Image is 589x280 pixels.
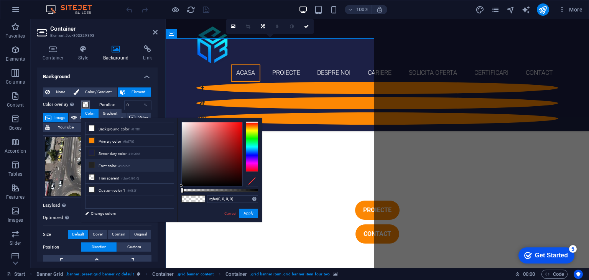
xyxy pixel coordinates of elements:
[241,19,255,34] a: Crop mode
[285,19,299,34] a: Greyscale
[506,5,515,14] button: navigator
[81,109,99,118] div: Color
[50,32,142,39] h3: Element #ed-893229393
[6,4,62,20] div: Get Started 5 items remaining, 0% complete
[491,5,500,14] button: pages
[545,270,564,279] span: Code
[558,6,582,13] span: More
[43,201,81,210] label: Lazyload
[182,196,193,202] span: #000000
[52,123,79,132] span: YouTube
[538,5,547,14] i: Publish
[43,243,81,252] label: Position
[541,270,568,279] button: Code
[86,122,174,135] li: Background color
[127,113,151,122] button: Video
[128,152,140,157] small: #1c2045
[491,5,500,14] i: Pages (Ctrl+Alt+S)
[506,5,515,14] i: Navigator
[193,196,205,202] span: #000000
[36,270,63,279] span: Click to select. Double-click to edit
[86,135,174,147] li: Primary color
[118,87,151,97] button: Element
[137,272,140,276] i: This element is a customizable preset
[574,270,583,279] button: Usercentrics
[99,103,124,107] label: Parallax
[81,242,117,252] button: Direction
[8,217,23,223] p: Images
[140,100,151,110] div: %
[97,45,138,61] h4: Background
[152,270,174,279] span: Click to select. Double-click to edit
[43,213,81,222] label: Optimized
[52,87,69,97] span: None
[130,230,151,239] button: Original
[239,209,258,218] button: Apply
[81,209,170,218] a: Change colors
[186,5,195,14] i: Reload page
[43,87,71,97] button: None
[23,8,56,15] div: Get Started
[43,123,81,132] button: YouTube
[86,184,174,196] li: Custom color 1
[137,45,158,61] h4: Link
[6,270,25,279] a: Click to cancel selection. Double-click to open Pages
[475,5,484,14] i: Design (Ctrl+Alt+Y)
[112,230,125,239] span: Contain
[5,148,26,154] p: Accordion
[333,272,337,276] i: This element contains a background
[117,242,151,252] button: Custom
[128,87,149,97] span: Element
[37,45,72,61] h4: Container
[270,19,285,34] a: Blur
[246,176,258,186] div: Clear Color Selection
[43,113,68,122] button: Image
[299,19,314,34] a: Confirm ( Ctrl ⏎ )
[86,147,174,159] li: Secondary color
[44,5,102,14] img: Editor Logo
[43,230,68,239] label: Size
[72,230,84,239] span: Default
[86,171,174,184] li: Transparent
[68,230,88,239] button: Default
[66,270,134,279] span: . banner .preset-grid-banner-v2-default
[8,171,22,177] p: Tables
[86,159,174,171] li: Font color
[522,5,530,14] i: AI Writer
[225,270,247,279] span: Click to select. Double-click to edit
[226,19,241,34] a: Select files from the file manager, stock photos, or upload file(s)
[122,176,140,181] small: rgba(0,0,0,.0)
[43,135,151,198] div: WhatsAppImage2025-07-08at10.34.151-9VRA4K5HFW0HmuS6LXbBlw.jpeg
[89,230,107,239] button: Cover
[71,87,117,97] button: Color / Gradient
[186,5,195,14] button: reload
[177,270,214,279] span: . grid-banner-content
[376,6,383,13] i: On resize automatically adjust zoom level to fit chosen device.
[5,33,25,39] p: Favorites
[250,270,330,279] span: . grid-banner-item .grid-banner-item-four-two
[6,79,25,85] p: Columns
[50,25,158,32] h2: Container
[537,3,549,16] button: publish
[10,240,21,246] p: Slider
[9,125,22,131] p: Boxes
[345,5,372,14] button: 100%
[515,270,535,279] h6: Session time
[123,139,134,145] small: #fc8703
[108,230,130,239] button: Contain
[224,211,237,216] a: Cancel
[72,45,97,61] h4: Style
[99,109,121,118] div: Gradient
[523,270,535,279] span: 00 00
[528,271,530,277] span: :
[79,113,101,122] span: Image slider
[6,194,25,200] p: Features
[522,5,531,14] button: text_generator
[81,87,115,97] span: Color / Gradient
[37,68,158,81] h4: Background
[69,113,104,122] button: Image slider
[356,5,369,14] h6: 100%
[555,3,586,16] button: More
[57,2,64,9] div: 5
[54,113,66,122] span: Image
